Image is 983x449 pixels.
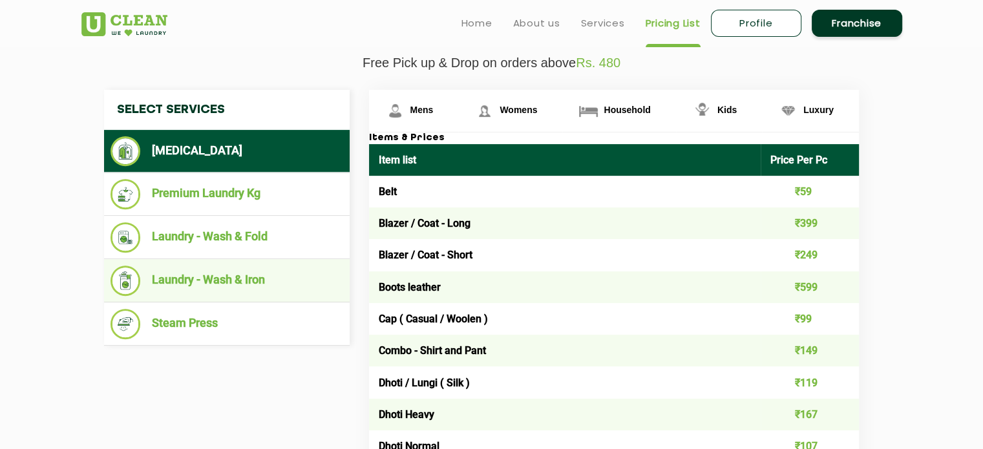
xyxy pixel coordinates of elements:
[369,176,761,207] td: Belt
[111,136,141,166] img: Dry Cleaning
[369,335,761,366] td: Combo - Shirt and Pant
[581,16,625,31] a: Services
[104,90,350,130] h4: Select Services
[111,309,141,339] img: Steam Press
[410,105,434,115] span: Mens
[761,303,859,335] td: ₹99
[473,99,496,122] img: Womens
[576,56,620,70] span: Rs. 480
[111,266,141,296] img: Laundry - Wash & Iron
[369,132,859,144] h3: Items & Prices
[803,105,834,115] span: Luxury
[369,239,761,271] td: Blazer / Coat - Short
[461,16,492,31] a: Home
[761,335,859,366] td: ₹149
[111,136,343,166] li: [MEDICAL_DATA]
[513,16,560,31] a: About us
[111,179,141,209] img: Premium Laundry Kg
[761,399,859,430] td: ₹167
[500,105,537,115] span: Womens
[369,366,761,398] td: Dhoti / Lungi ( Silk )
[111,266,343,296] li: Laundry - Wash & Iron
[761,144,859,176] th: Price Per Pc
[761,176,859,207] td: ₹59
[369,303,761,335] td: Cap ( Casual / Woolen )
[761,366,859,398] td: ₹119
[761,239,859,271] td: ₹249
[111,222,141,253] img: Laundry - Wash & Fold
[369,271,761,303] td: Boots leather
[761,271,859,303] td: ₹599
[604,105,650,115] span: Household
[111,179,343,209] li: Premium Laundry Kg
[81,12,167,36] img: UClean Laundry and Dry Cleaning
[812,10,902,37] a: Franchise
[691,99,713,122] img: Kids
[646,16,701,31] a: Pricing List
[384,99,407,122] img: Mens
[577,99,600,122] img: Household
[81,56,902,70] p: Free Pick up & Drop on orders above
[711,10,801,37] a: Profile
[777,99,799,122] img: Luxury
[111,309,343,339] li: Steam Press
[761,207,859,239] td: ₹399
[369,399,761,430] td: Dhoti Heavy
[717,105,737,115] span: Kids
[111,222,343,253] li: Laundry - Wash & Fold
[369,207,761,239] td: Blazer / Coat - Long
[369,144,761,176] th: Item list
